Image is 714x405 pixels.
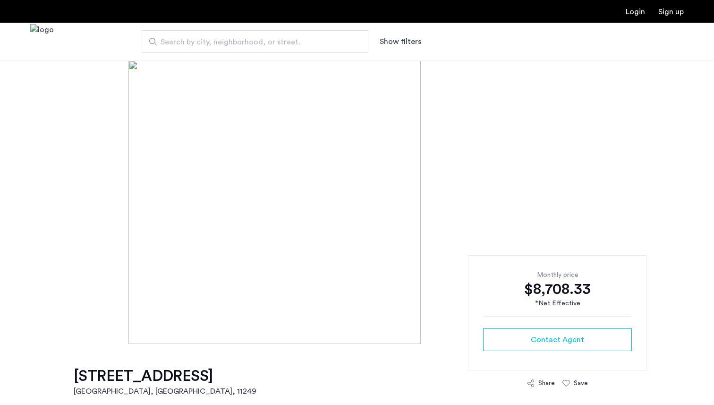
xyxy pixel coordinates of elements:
[30,24,54,60] img: logo
[128,60,586,344] img: [object%20Object]
[74,367,256,397] a: [STREET_ADDRESS][GEOGRAPHIC_DATA], [GEOGRAPHIC_DATA], 11249
[142,30,368,53] input: Apartment Search
[74,386,256,397] h2: [GEOGRAPHIC_DATA], [GEOGRAPHIC_DATA] , 11249
[483,280,632,299] div: $8,708.33
[483,270,632,280] div: Monthly price
[30,24,54,60] a: Cazamio Logo
[626,8,645,16] a: Login
[483,328,632,351] button: button
[574,379,588,388] div: Save
[658,8,684,16] a: Registration
[483,299,632,309] div: *Net Effective
[74,367,256,386] h1: [STREET_ADDRESS]
[531,334,584,345] span: Contact Agent
[538,379,555,388] div: Share
[380,36,421,47] button: Show or hide filters
[161,36,342,48] span: Search by city, neighborhood, or street.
